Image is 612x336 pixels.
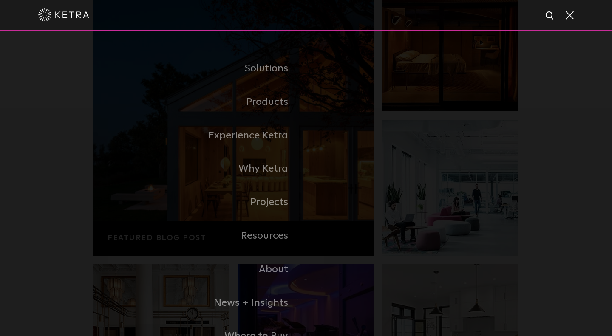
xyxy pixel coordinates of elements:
[38,8,89,21] img: ketra-logo-2019-white
[93,286,306,320] a: News + Insights
[93,85,306,119] a: Products
[93,119,306,152] a: Experience Ketra
[93,219,306,253] a: Resources
[93,52,306,85] a: Solutions
[93,253,306,286] a: About
[545,11,555,21] img: search icon
[93,152,306,186] a: Why Ketra
[93,186,306,219] a: Projects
